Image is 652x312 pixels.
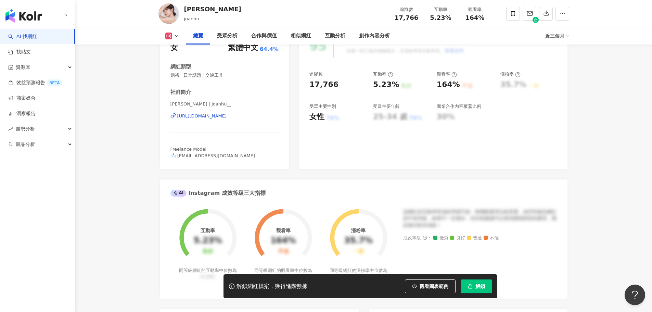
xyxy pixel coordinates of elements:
div: 成效等級 ： [403,236,557,241]
img: logo [5,9,42,23]
span: 5.23% [430,14,451,21]
span: 17,766 [395,14,418,21]
div: 不佳 [278,248,289,255]
div: 繁體中文 [228,42,258,53]
div: 同等級網紅的互動率中位數為 [178,267,238,280]
span: 婚禮 · 日常話題 · 交通工具 [170,72,279,78]
div: 觀看率 [462,6,488,13]
div: 受眾主要性別 [309,103,336,110]
span: 不佳 [484,236,499,241]
div: 17,766 [309,79,338,90]
div: 互動率 [428,6,454,13]
div: 追蹤數 [309,71,323,77]
div: 相似網紅 [291,32,311,40]
div: 合作與價值 [251,32,277,40]
div: 觀看率 [437,71,457,77]
div: 5.23% [194,236,222,246]
div: 良好 [202,248,213,255]
span: 優秀 [433,236,448,241]
button: 觀看圖表範例 [405,279,456,293]
div: 創作內容分析 [359,32,390,40]
span: Freelance Model 📩 [EMAIL_ADDRESS][DOMAIN_NAME] [170,147,255,158]
span: 64.4% [260,46,279,53]
div: 一般 [353,248,364,255]
div: AI [170,190,187,197]
div: 女性 [309,112,324,122]
img: KOL Avatar [158,3,179,24]
div: 164% [437,79,460,90]
span: 趨勢分析 [16,121,35,137]
div: 網紅類型 [170,63,191,71]
div: 5.23% [373,79,399,90]
div: 追蹤數 [394,6,420,13]
span: 164% [465,14,485,21]
div: 受眾分析 [217,32,238,40]
div: 互動率 [373,71,393,77]
span: 解鎖 [475,284,485,289]
button: 解鎖 [461,279,492,293]
a: 洞察報告 [8,110,36,117]
div: 35.7% [344,236,373,246]
div: Instagram 成效等級三大指標 [170,189,266,197]
div: 同等級網紅的觀看率中位數為 [253,267,313,280]
span: joanhu__ [184,16,204,21]
div: 漲粉率 [500,71,521,77]
span: [PERSON_NAME] | joanhu__ [170,101,279,107]
div: 觀看率 [276,228,291,233]
div: 漲粉率 [351,228,366,233]
div: 社群簡介 [170,89,191,96]
span: 資源庫 [16,60,30,75]
div: 總覽 [193,32,203,40]
div: 該網紅的互動率和漲粉率都不錯，唯獨觀看率比較普通，為同等級的網紅的中低等級，效果不一定會好，但仍然建議可以發包開箱類型的案型，應該會比較有成效！ [403,209,557,229]
span: rise [8,127,13,132]
div: 商業合作內容覆蓋比例 [437,103,481,110]
div: [URL][DOMAIN_NAME] [177,113,227,119]
div: 互動分析 [325,32,345,40]
div: 164% [270,236,296,246]
div: 受眾主要年齡 [373,103,400,110]
a: searchAI 找網紅 [8,33,37,40]
span: 良好 [450,236,465,241]
div: 同等級網紅的漲粉率中位數為 [329,267,388,280]
a: 效益預測報告BETA [8,79,62,86]
span: 觀看圖表範例 [420,284,448,289]
a: 找貼文 [8,49,31,55]
span: 普通 [467,236,482,241]
div: 近三個月 [545,30,569,41]
div: 解鎖網紅檔案，獲得進階數據 [236,283,308,290]
div: [PERSON_NAME] [184,5,241,13]
a: [URL][DOMAIN_NAME] [170,113,279,119]
div: 女 [170,42,178,53]
div: 互動率 [201,228,215,233]
span: 競品分析 [16,137,35,152]
a: 商案媒合 [8,95,36,102]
